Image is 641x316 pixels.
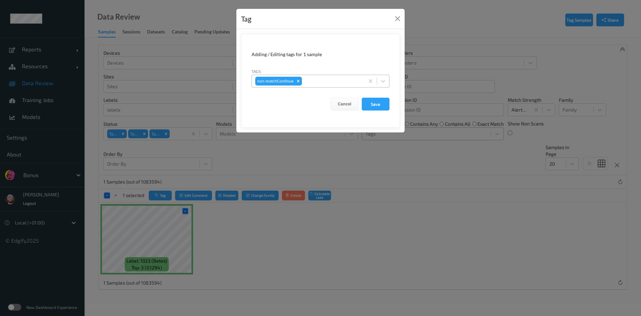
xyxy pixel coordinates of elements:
[393,14,402,23] button: Close
[252,51,389,58] div: Adding / Editing tags for 1 sample
[252,68,261,74] label: Tags
[362,98,389,111] button: Save
[255,77,294,86] div: non-matchContinue
[331,98,358,111] button: Cancel
[241,14,252,24] div: Tag
[294,77,302,86] div: Remove non-matchContinue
